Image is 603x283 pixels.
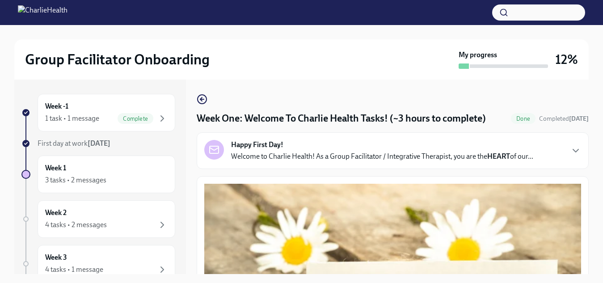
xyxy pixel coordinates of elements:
[88,139,110,148] strong: [DATE]
[231,140,283,150] strong: Happy First Day!
[511,115,536,122] span: Done
[45,163,66,173] h6: Week 1
[45,101,68,111] h6: Week -1
[21,139,175,148] a: First day at work[DATE]
[21,156,175,193] a: Week 13 tasks • 2 messages
[21,200,175,238] a: Week 24 tasks • 2 messages
[197,112,486,125] h4: Week One: Welcome To Charlie Health Tasks! (~3 hours to complete)
[231,152,533,161] p: Welcome to Charlie Health! As a Group Facilitator / Integrative Therapist, you are the of our...
[45,208,67,218] h6: Week 2
[21,245,175,283] a: Week 34 tasks • 1 message
[45,220,107,230] div: 4 tasks • 2 messages
[38,139,110,148] span: First day at work
[45,175,106,185] div: 3 tasks • 2 messages
[21,94,175,131] a: Week -11 task • 1 messageComplete
[569,115,589,122] strong: [DATE]
[539,114,589,123] span: October 13th, 2025 17:21
[487,152,510,161] strong: HEART
[25,51,210,68] h2: Group Facilitator Onboarding
[45,114,99,123] div: 1 task • 1 message
[18,5,67,20] img: CharlieHealth
[539,115,589,122] span: Completed
[555,51,578,68] h3: 12%
[45,253,67,262] h6: Week 3
[118,115,153,122] span: Complete
[459,50,497,60] strong: My progress
[45,265,103,275] div: 4 tasks • 1 message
